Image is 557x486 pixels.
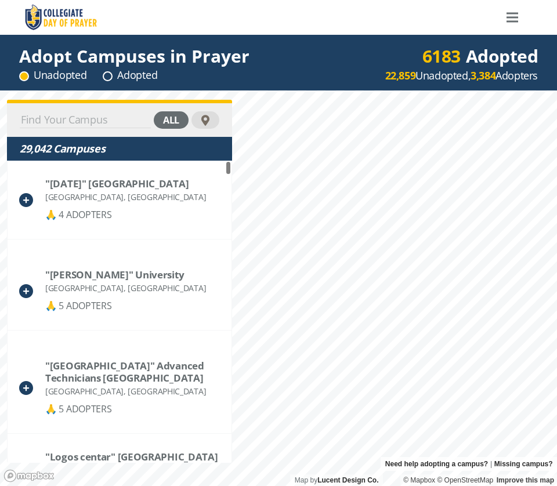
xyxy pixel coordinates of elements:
[385,68,538,83] div: Unadopted, Adopters
[103,68,157,82] div: Adopted
[20,142,219,156] div: 29,042 Campuses
[3,469,55,483] a: Mapbox logo
[45,384,219,398] div: [GEOGRAPHIC_DATA], [GEOGRAPHIC_DATA]
[45,190,206,204] div: [GEOGRAPHIC_DATA], [GEOGRAPHIC_DATA]
[45,208,206,222] div: 🙏 4 ADOPTERS
[500,3,525,32] a: Menu
[385,68,416,82] strong: 22,859
[317,476,378,484] a: Lucent Design Co.
[45,177,206,190] div: "December 1, 1918" University of Alba Iulia
[45,451,218,463] div: "Logos centar" College Mostar
[471,68,495,82] strong: 3,384
[437,476,493,484] a: OpenStreetMap
[45,299,206,313] div: 🙏 5 ADOPTERS
[45,269,206,281] div: "Gabriele d'Annunzio" University
[45,281,206,295] div: [GEOGRAPHIC_DATA], [GEOGRAPHIC_DATA]
[403,476,435,484] a: Mapbox
[381,457,557,471] div: |
[290,474,383,486] div: Map by
[19,49,249,63] div: Adopt Campuses in Prayer
[422,49,538,63] div: Adopted
[494,457,553,471] a: Missing campus?
[20,112,151,128] input: Find Your Campus
[45,402,219,416] div: 🙏 5 ADOPTERS
[45,360,219,384] div: "La Grace University" Advanced Technicians School of Benin
[385,457,488,471] a: Need help adopting a campus?
[19,68,86,82] div: Unadopted
[154,111,189,129] div: all
[497,476,554,484] a: Improve this map
[422,49,461,63] div: 6183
